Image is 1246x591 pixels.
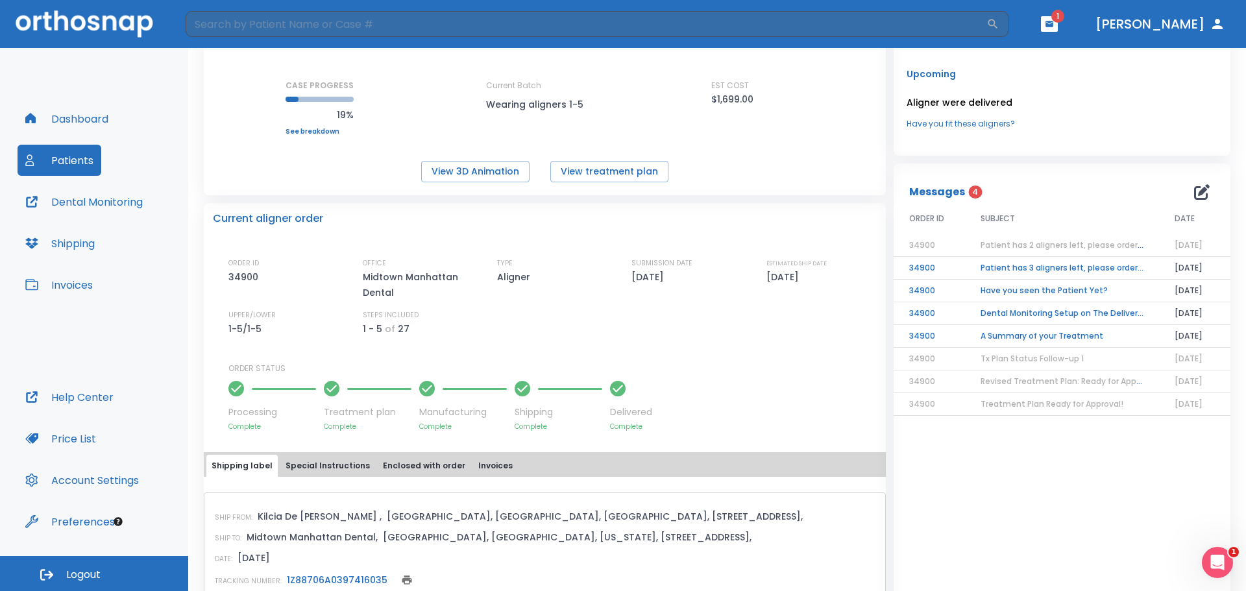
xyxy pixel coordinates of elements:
span: [DATE] [1175,398,1203,409]
span: 34900 [909,398,935,409]
p: ORDER ID [228,258,259,269]
p: of [385,321,395,337]
div: tabs [206,455,883,477]
span: Treatment Plan Ready for Approval! [981,398,1123,409]
p: Kilcia De [PERSON_NAME] , [258,509,382,524]
p: ESTIMATED SHIP DATE [766,258,827,269]
span: Logout [66,568,101,582]
button: Price List [18,423,104,454]
button: Invoices [18,269,101,300]
p: Aligner [497,269,535,285]
p: OFFICE [363,258,386,269]
iframe: Intercom live chat [1202,547,1233,578]
p: SUBMISSION DATE [631,258,692,269]
span: [DATE] [1175,239,1203,250]
p: STEPS INCLUDED [363,309,419,321]
button: Dashboard [18,103,116,134]
p: [DATE] [238,550,270,566]
p: Complete [228,422,316,431]
td: 34900 [894,325,965,348]
button: Shipping label [206,455,278,477]
p: Shipping [515,405,602,419]
p: Upcoming [907,66,1217,82]
p: Midtown Manhattan Dental, [247,529,378,545]
span: Patient has 2 aligners left, please order next set! [981,239,1176,250]
span: 34900 [909,239,935,250]
td: Patient has 3 aligners left, please order next set! [965,257,1159,280]
p: [GEOGRAPHIC_DATA], [GEOGRAPHIC_DATA], [US_STATE], [STREET_ADDRESS], [383,529,751,545]
td: 34900 [894,302,965,325]
td: [DATE] [1159,257,1230,280]
td: 34900 [894,280,965,302]
div: Tooltip anchor [112,516,124,527]
p: Complete [610,422,652,431]
button: Invoices [473,455,518,477]
td: A Summary of your Treatment [965,325,1159,348]
p: Aligner were delivered [907,95,1217,110]
p: Delivered [610,405,652,419]
button: Enclosed with order [378,455,470,477]
a: Dental Monitoring [18,186,151,217]
p: Manufacturing [419,405,507,419]
p: Messages [909,184,965,200]
p: UPPER/LOWER [228,309,276,321]
td: Dental Monitoring Setup on The Delivery Day [965,302,1159,325]
p: Current Batch [486,80,603,91]
p: 27 [398,321,409,337]
td: [DATE] [1159,325,1230,348]
p: [DATE] [766,269,803,285]
button: View 3D Animation [421,161,530,182]
p: Wearing aligners 1-5 [486,97,603,112]
td: [DATE] [1159,302,1230,325]
p: 1-5/1-5 [228,321,266,337]
p: EST COST [711,80,749,91]
img: Orthosnap [16,10,153,37]
p: [GEOGRAPHIC_DATA], [GEOGRAPHIC_DATA], [GEOGRAPHIC_DATA], [STREET_ADDRESS], [387,509,803,524]
span: SUBJECT [981,213,1015,224]
p: CASE PROGRESS [286,80,354,91]
button: Patients [18,145,101,176]
span: 34900 [909,353,935,364]
p: DATE: [215,553,232,565]
button: [PERSON_NAME] [1090,12,1230,36]
p: SHIP FROM: [215,512,252,524]
span: Tx Plan Status Follow-up 1 [981,353,1084,364]
a: Preferences [18,506,123,537]
p: Current aligner order [213,211,323,226]
input: Search by Patient Name or Case # [186,11,986,37]
span: 1 [1228,547,1239,557]
td: 34900 [894,257,965,280]
p: Complete [515,422,602,431]
span: ORDER ID [909,213,944,224]
td: [DATE] [1159,280,1230,302]
p: SHIP TO: [215,533,241,544]
p: TRACKING NUMBER: [215,575,282,587]
span: DATE [1175,213,1195,224]
p: Treatment plan [324,405,411,419]
p: Processing [228,405,316,419]
p: 19% [286,107,354,123]
a: Help Center [18,381,121,413]
td: Have you seen the Patient Yet? [965,280,1159,302]
p: Complete [324,422,411,431]
button: Account Settings [18,464,147,496]
a: See breakdown [286,128,354,136]
button: Shipping [18,228,103,259]
a: 1Z88706A0397416035 [287,573,387,586]
span: 1 [1051,10,1064,23]
span: 34900 [909,376,935,387]
p: Midtown Manhattan Dental [363,269,473,300]
button: View treatment plan [550,161,668,182]
button: Special Instructions [280,455,375,477]
p: 1 - 5 [363,321,382,337]
p: 34900 [228,269,263,285]
a: Have you fit these aligners? [907,118,1217,130]
p: [DATE] [631,269,668,285]
p: Complete [419,422,507,431]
